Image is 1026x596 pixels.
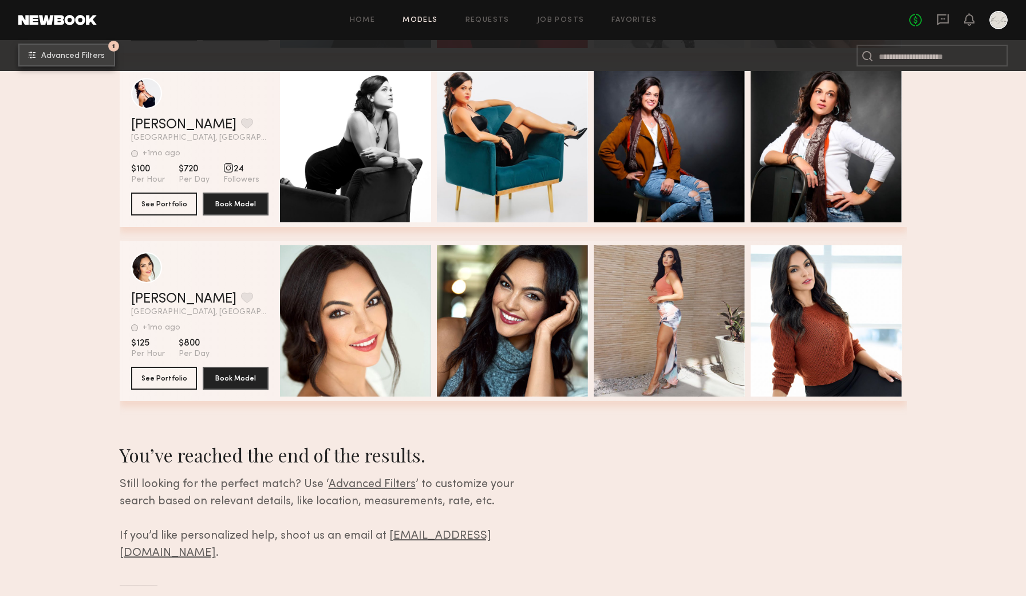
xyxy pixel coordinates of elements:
span: $125 [131,338,165,349]
span: Per Day [179,349,210,359]
span: [GEOGRAPHIC_DATA], [GEOGRAPHIC_DATA] [131,308,269,316]
span: 1 [112,44,115,49]
a: Models [402,17,437,24]
span: [GEOGRAPHIC_DATA], [GEOGRAPHIC_DATA] [131,134,269,142]
span: Advanced Filters [41,52,105,60]
a: [PERSON_NAME] [131,292,236,306]
div: You’ve reached the end of the results. [120,442,551,467]
div: +1mo ago [143,324,180,332]
a: Job Posts [537,17,585,24]
span: Followers [223,175,259,185]
button: See Portfolio [131,193,197,215]
button: See Portfolio [131,367,197,390]
button: Book Model [203,193,269,215]
div: +1mo ago [143,150,180,158]
button: 1Advanced Filters [18,44,115,66]
span: 24 [223,163,259,175]
span: Per Day [179,175,210,185]
a: [PERSON_NAME] [131,118,236,132]
a: Favorites [611,17,657,24]
div: Still looking for the perfect match? Use ‘ ’ to customize your search based on relevant details, ... [120,476,551,562]
button: Book Model [203,367,269,390]
span: Advanced Filters [329,479,416,490]
span: Per Hour [131,175,165,185]
a: Requests [465,17,510,24]
span: $100 [131,163,165,175]
span: $800 [179,338,210,349]
a: Home [350,17,376,24]
span: Per Hour [131,349,165,359]
span: $720 [179,163,210,175]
